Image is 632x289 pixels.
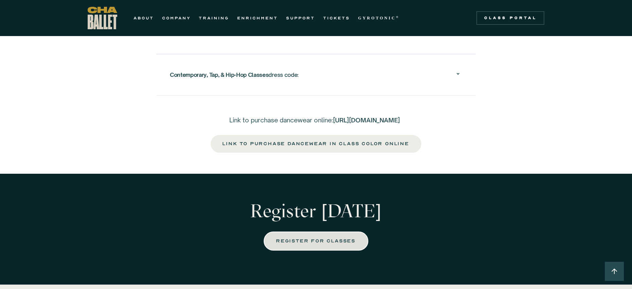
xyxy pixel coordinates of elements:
[170,71,268,78] strong: Contemporary, Tap, & Hip-Hop Classes
[286,14,315,22] a: SUPPORT
[88,7,117,29] a: home
[162,14,191,22] a: COMPANY
[199,14,229,22] a: TRAINING
[170,69,299,81] div: dress code:
[210,201,422,221] p: Register [DATE]
[264,232,368,251] a: REGISTER FOR CLASSES
[396,15,400,19] sup: ®
[323,14,350,22] a: TICKETS
[210,116,422,124] p: Link to purchase dancewear online:
[358,16,396,20] strong: GYROTONIC
[333,116,400,124] a: [URL][DOMAIN_NAME]
[277,237,355,245] div: REGISTER FOR CLASSES
[358,14,400,22] a: GYROTONIC®
[170,64,462,86] div: Contemporary, Tap, & Hip-Hop Classesdress code:
[223,140,409,148] div: link to purchase dancewear in class color online
[476,11,544,25] a: Class Portal
[134,14,154,22] a: ABOUT
[480,15,540,21] div: Class Portal
[237,14,278,22] a: ENRICHMENT
[210,134,422,153] a: link to purchase dancewear in class color online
